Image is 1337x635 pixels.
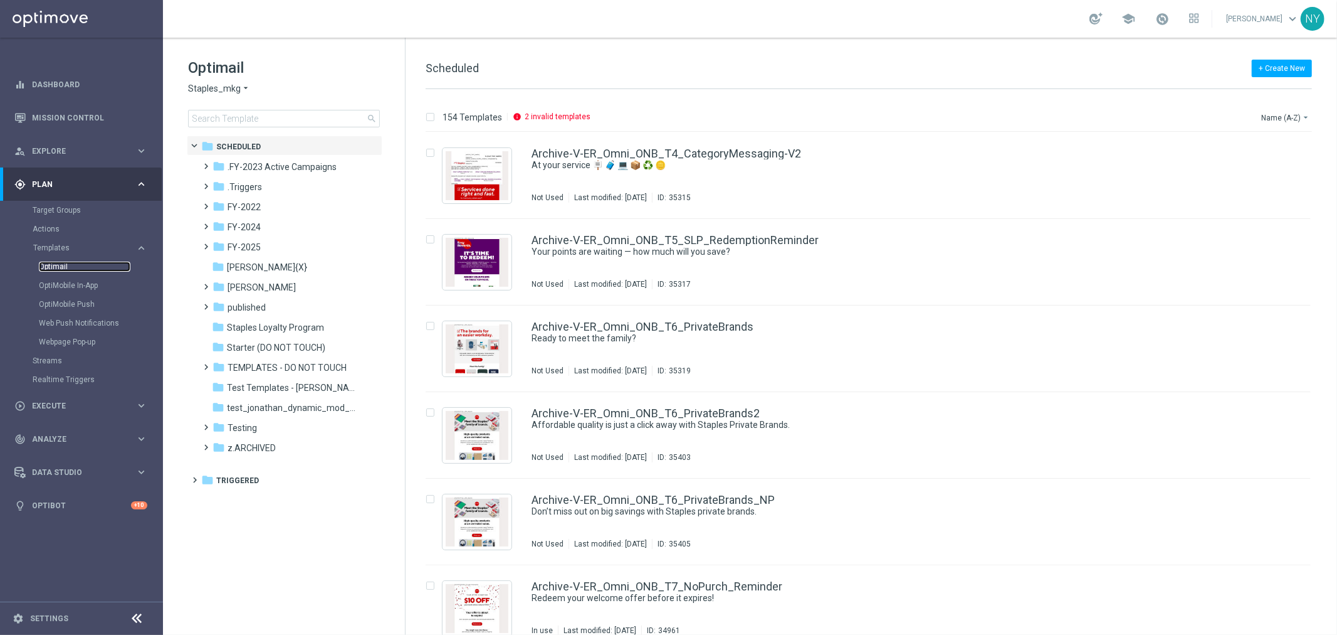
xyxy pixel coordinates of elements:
i: play_circle_outline [14,400,26,412]
i: keyboard_arrow_right [135,242,147,254]
a: Target Groups [33,205,130,215]
i: lightbulb [14,500,26,511]
div: 35319 [669,366,691,376]
a: Webpage Pop-up [39,337,130,347]
button: Staples_mkg arrow_drop_down [188,83,251,95]
span: Staples Loyalty Program [227,322,324,333]
img: 35317.jpeg [446,238,508,287]
i: folder [212,381,224,393]
a: OptiMobile Push [39,299,130,309]
span: Execute [32,402,135,410]
a: Actions [33,224,130,234]
button: play_circle_outline Execute keyboard_arrow_right [14,401,148,411]
span: Testing [228,422,257,434]
i: keyboard_arrow_right [135,145,147,157]
div: Execute [14,400,135,412]
div: Mission Control [14,113,148,123]
div: Not Used [532,193,564,203]
button: lightbulb Optibot +10 [14,501,148,511]
a: Archive-V-ER_Omni_ONB_T4_CategoryMessaging-V2 [532,148,801,159]
i: folder [212,160,225,173]
span: FY-2022 [228,201,261,213]
div: Your points are waiting — how much will you save? [532,246,1258,258]
div: Don’t miss out on big savings with Staples private brands. [532,506,1258,518]
div: ID: [652,366,691,376]
button: person_search Explore keyboard_arrow_right [14,146,148,156]
div: Streams [33,351,162,370]
div: Not Used [532,366,564,376]
div: Actions [33,220,162,238]
i: arrow_drop_down [1301,112,1311,122]
span: Analyze [32,435,135,443]
a: [PERSON_NAME]keyboard_arrow_down [1225,9,1301,28]
div: ID: [652,452,691,462]
div: 35405 [669,539,691,549]
a: Don’t miss out on big savings with Staples private brands. [532,506,1229,518]
i: folder [212,441,225,454]
span: .Triggers [228,181,262,193]
button: Name (A-Z)arrow_drop_down [1260,110,1312,125]
div: Web Push Notifications [39,314,162,333]
button: Templates keyboard_arrow_right [33,243,148,253]
div: ID: [652,193,691,203]
i: folder [212,200,225,213]
a: Realtime Triggers [33,375,130,385]
a: Archive-V-ER_Omni_ONB_T6_PrivateBrands_NP [532,494,775,506]
i: keyboard_arrow_right [135,466,147,478]
span: Triggered [216,475,259,486]
p: 154 Templates [443,112,502,123]
span: Scheduled [426,61,479,75]
div: Last modified: [DATE] [569,193,652,203]
i: equalizer [14,79,26,90]
i: folder [201,140,214,152]
a: Affordable quality is just a click away with Staples Private Brands. [532,419,1229,431]
div: Not Used [532,279,564,289]
div: Webpage Pop-up [39,333,162,351]
div: Press SPACE to select this row. [413,392,1334,479]
div: ID: [652,279,691,289]
span: jonathan_pr_test_{X} [227,262,307,273]
img: 35315.jpeg [446,151,508,200]
p: 2 invalid templates [525,112,590,122]
span: test_jonathan_dynamic_mod_{X} [227,402,356,414]
div: Press SPACE to select this row. [413,219,1334,306]
button: equalizer Dashboard [14,80,148,90]
div: Explore [14,146,135,157]
a: Redeem your welcome offer before it expires! [532,592,1229,604]
i: gps_fixed [14,179,26,190]
div: 35403 [669,452,691,462]
div: Optimail [39,257,162,276]
a: Your points are waiting — how much will you save? [532,246,1229,258]
div: OptiMobile Push [39,295,162,314]
i: folder [201,474,214,486]
a: Archive-V-ER_Omni_ONB_T5_SLP_RedemptionReminder [532,235,819,246]
div: Mission Control [14,101,147,134]
div: ID: [652,539,691,549]
span: FY-2024 [228,221,261,233]
div: At your service 🪧 🧳 💻 📦 ♻️ 🪙 [532,159,1258,171]
div: Not Used [532,539,564,549]
div: Target Groups [33,201,162,220]
div: Ready to meet the family? [532,333,1258,344]
a: Optibot [32,489,131,522]
div: Last modified: [DATE] [569,366,652,376]
i: keyboard_arrow_right [135,400,147,412]
a: Optimail [39,262,130,272]
a: Settings [30,615,68,622]
div: NY [1301,7,1324,31]
div: Templates [33,244,135,252]
input: Search Template [188,110,380,127]
i: keyboard_arrow_right [135,433,147,445]
div: +10 [131,501,147,510]
span: Starter (DO NOT TOUCH) [227,342,325,353]
div: Redeem your welcome offer before it expires! [532,592,1258,604]
span: Test Templates - Jonas [227,382,356,393]
span: school [1121,12,1135,26]
div: Affordable quality is just a click away with Staples Private Brands. [532,419,1258,431]
i: settings [13,613,24,624]
a: Archive-V-ER_Omni_ONB_T7_NoPurch_Reminder [532,581,782,592]
button: Data Studio keyboard_arrow_right [14,467,148,478]
div: Templates [33,238,162,351]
